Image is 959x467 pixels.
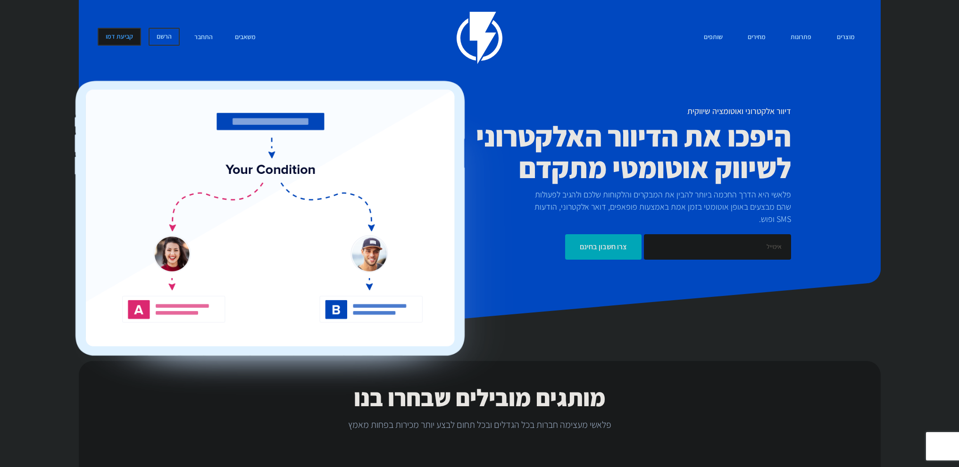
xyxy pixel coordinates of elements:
[697,28,730,48] a: שותפים
[79,385,881,411] h2: מותגים מובילים שבחרו בנו
[830,28,862,48] a: מוצרים
[565,234,642,260] input: צרו חשבון בחינם
[644,234,791,260] input: אימייל
[423,107,791,116] h1: דיוור אלקטרוני ואוטומציה שיווקית
[98,28,141,46] a: קביעת דמו
[741,28,773,48] a: מחירים
[228,28,263,48] a: משאבים
[149,28,180,46] a: הרשם
[518,188,791,225] p: פלאשי היא הדרך החכמה ביותר להבין את המבקרים והלקוחות שלכם ולהגיב לפעולות שהם מבצעים באופן אוטומטי...
[79,418,881,431] p: פלאשי מעצימה חברות בכל הגדלים ובכל תחום לבצע יותר מכירות בפחות מאמץ
[187,28,220,48] a: התחבר
[784,28,818,48] a: פתרונות
[423,121,791,184] h2: היפכו את הדיוור האלקטרוני לשיווק אוטומטי מתקדם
